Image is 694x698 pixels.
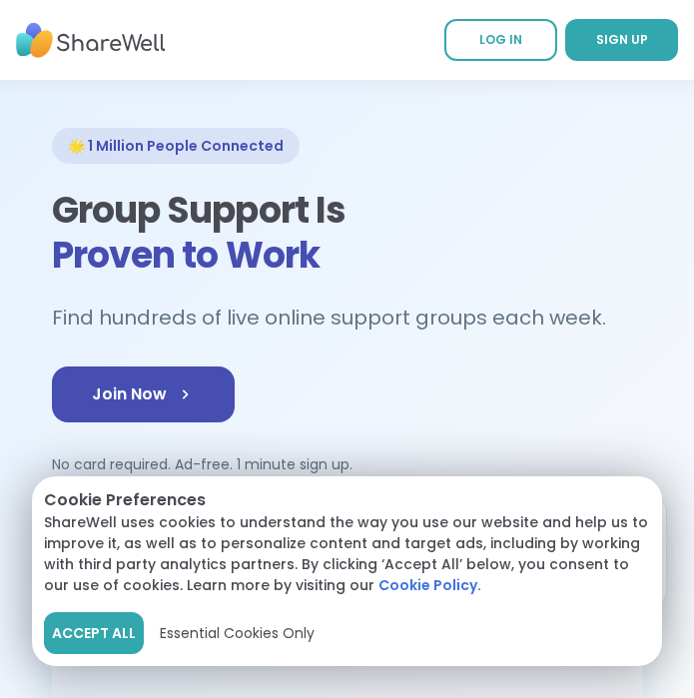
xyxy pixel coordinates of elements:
[44,512,650,596] p: ShareWell uses cookies to understand the way you use our website and help us to improve it, as we...
[44,488,650,512] p: Cookie Preferences
[378,575,481,596] a: Cookie Policy.
[52,230,320,281] span: Proven to Work
[16,13,166,68] img: ShareWell Nav Logo
[52,366,235,422] a: Join Now
[479,31,522,48] span: LOG IN
[160,623,315,644] span: Essential Cookies Only
[565,19,678,61] a: SIGN UP
[52,302,627,335] h2: Find hundreds of live online support groups each week.
[92,382,195,406] span: Join Now
[52,188,643,278] h1: Group Support Is
[52,623,136,644] span: Accept All
[596,31,648,48] span: SIGN UP
[52,454,643,474] p: No card required. Ad-free. 1 minute sign up.
[52,128,300,164] div: 🌟 1 Million People Connected
[44,612,144,654] button: Accept All
[444,19,557,61] a: LOG IN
